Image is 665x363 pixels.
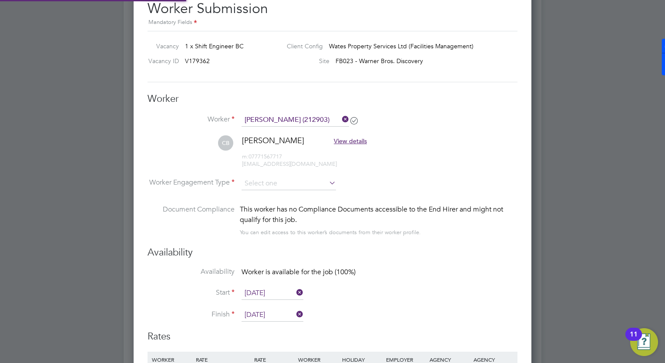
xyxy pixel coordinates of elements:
label: Site [280,57,329,65]
label: Finish [148,310,235,319]
input: Select one [242,309,303,322]
div: This worker has no Compliance Documents accessible to the End Hirer and might not qualify for thi... [240,204,517,225]
span: View details [334,137,367,145]
span: Wates Property Services Ltd (Facilities Management) [329,42,474,50]
label: Client Config [280,42,323,50]
input: Select one [242,177,336,190]
label: Vacancy [144,42,179,50]
label: Document Compliance [148,204,235,236]
div: Mandatory Fields [148,18,517,27]
label: Worker [148,115,235,124]
input: Select one [242,287,303,300]
input: Search for... [242,114,349,127]
span: 07771567717 [242,153,282,160]
span: 1 x Shift Engineer BC [185,42,244,50]
label: Worker Engagement Type [148,178,235,187]
span: FB023 - Warner Bros. Discovery [336,57,423,65]
label: Start [148,288,235,297]
div: You can edit access to this worker’s documents from their worker profile. [240,227,421,238]
label: Vacancy ID [144,57,179,65]
span: [EMAIL_ADDRESS][DOMAIN_NAME] [242,160,337,168]
span: [PERSON_NAME] [242,135,304,145]
h3: Rates [148,330,517,343]
label: Availability [148,267,235,276]
div: 11 [630,334,638,346]
span: Worker is available for the job (100%) [242,268,356,276]
h3: Worker [148,93,517,105]
h3: Availability [148,246,517,259]
span: V179362 [185,57,210,65]
span: CB [218,135,233,151]
span: m: [242,153,249,160]
button: Open Resource Center, 11 new notifications [630,328,658,356]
